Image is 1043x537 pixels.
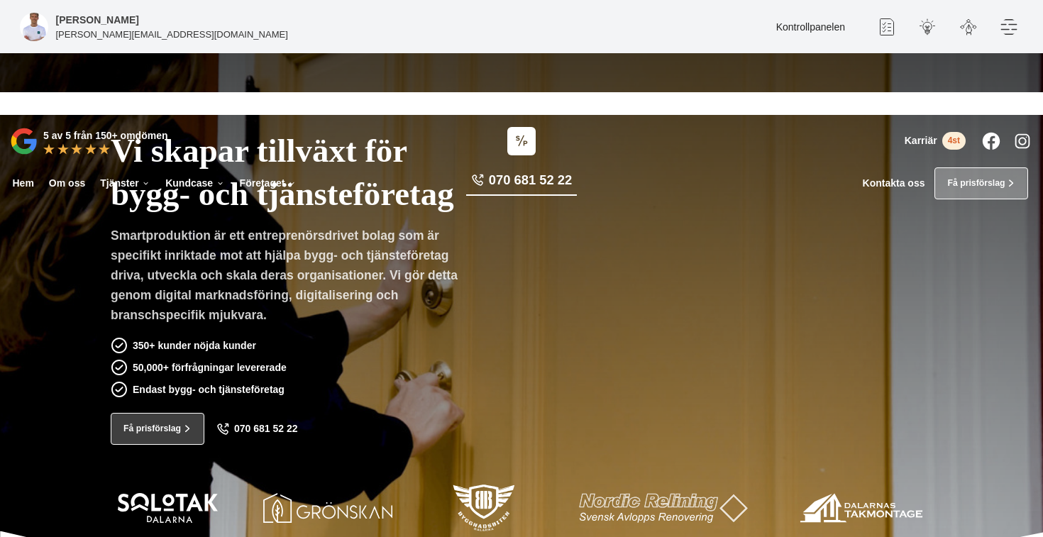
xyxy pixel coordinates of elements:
a: Kontakta oss [863,177,925,189]
a: Karriär 4st [905,132,966,150]
a: Hem [10,167,36,199]
p: Smartproduktion är ett entreprenörsdrivet bolag som är specifikt inriktade mot att hjälpa bygg- o... [111,226,468,330]
a: Läs pressmeddelandet här! [563,98,680,108]
a: Få prisförslag [111,413,204,445]
a: Tjänster [98,167,153,199]
a: 070 681 52 22 [216,423,298,436]
span: 4st [942,132,966,150]
span: Få prisförslag [947,177,1005,190]
span: 070 681 52 22 [489,171,572,189]
p: Endast bygg- och tjänsteföretag [133,382,285,397]
a: 070 681 52 22 [466,171,577,196]
a: Kundcase [163,167,227,199]
h5: Administratör [56,12,139,28]
span: 070 681 52 22 [234,423,298,435]
p: [PERSON_NAME][EMAIL_ADDRESS][DOMAIN_NAME] [56,28,288,41]
a: Företaget [237,167,299,199]
p: Vi vann Årets Unga Företagare i Dalarna 2024 – [5,97,1038,110]
a: Om oss [46,167,87,199]
a: Kontrollpanelen [776,21,845,33]
p: 50,000+ förfrågningar levererade [133,360,287,375]
span: Karriär [905,135,937,147]
span: Få prisförslag [123,422,181,436]
a: Få prisförslag [934,167,1028,199]
p: 350+ kunder nöjda kunder [133,338,256,353]
img: foretagsbild-pa-smartproduktion-en-webbyraer-i-dalarnas-lan.png [20,13,48,41]
p: 5 av 5 från 150+ omdömen [43,128,167,143]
